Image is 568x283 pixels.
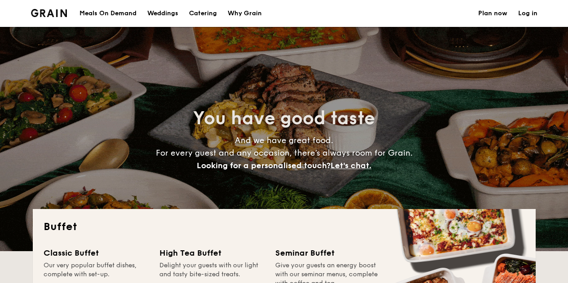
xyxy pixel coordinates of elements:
[197,161,330,170] span: Looking for a personalised touch?
[44,220,525,234] h2: Buffet
[275,247,380,259] div: Seminar Buffet
[44,247,149,259] div: Classic Buffet
[193,108,375,129] span: You have good taste
[31,9,67,17] img: Grain
[156,135,413,170] span: And we have great food. For every guest and any occasion, there’s always room for Grain.
[159,247,264,259] div: High Tea Buffet
[31,9,67,17] a: Logotype
[330,161,371,170] span: Let's chat.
